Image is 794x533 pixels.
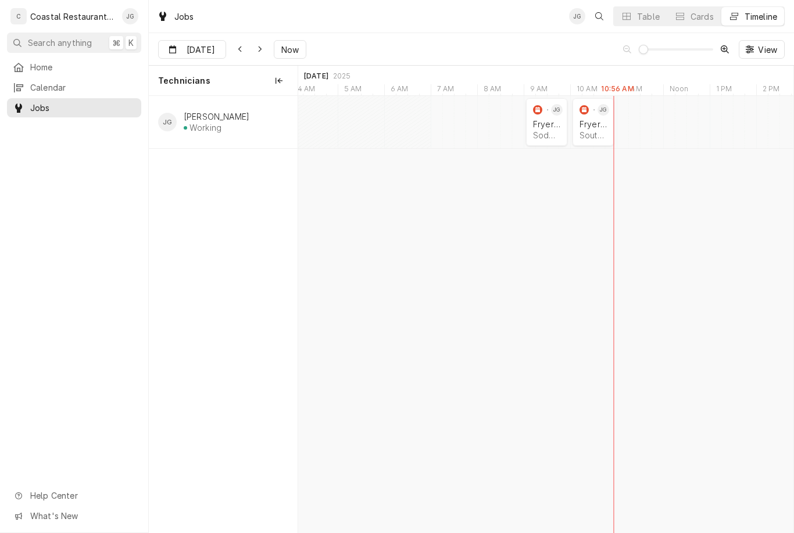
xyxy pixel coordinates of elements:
[7,486,141,505] a: Go to Help Center
[128,37,134,49] span: K
[533,119,560,129] div: Fryer Repair
[601,84,634,94] label: 10:56 AM
[149,66,298,96] div: Technicians column. SPACE for context menu
[30,81,135,94] span: Calendar
[274,40,306,59] button: Now
[7,78,141,97] a: Calendar
[431,84,460,97] div: 7 AM
[304,71,328,81] div: [DATE]
[590,7,609,26] button: Open search
[30,489,134,502] span: Help Center
[30,61,135,73] span: Home
[30,102,135,114] span: Jobs
[7,58,141,77] a: Home
[756,84,786,97] div: 2 PM
[598,104,609,116] div: JG
[298,96,793,533] div: normal
[551,104,563,116] div: JG
[745,10,777,23] div: Timeline
[7,506,141,525] a: Go to What's New
[524,84,554,97] div: 9 AM
[149,96,298,533] div: left
[158,113,177,131] div: JG
[158,75,210,87] span: Technicians
[756,44,779,56] span: View
[580,130,607,140] div: Southern [US_STATE] Brewing Company | Ocean View, 19970
[551,104,563,116] div: James Gatton's Avatar
[279,44,301,56] span: Now
[30,510,134,522] span: What's New
[637,10,660,23] div: Table
[30,10,116,23] div: Coastal Restaurant Repair
[569,8,585,24] div: JG
[158,40,226,59] button: [DATE]
[570,84,603,97] div: 10 AM
[477,84,507,97] div: 8 AM
[158,113,177,131] div: James Gatton's Avatar
[28,37,92,49] span: Search anything
[710,84,738,97] div: 1 PM
[10,8,27,24] div: C
[333,71,351,81] div: 2025
[184,112,249,121] div: [PERSON_NAME]
[122,8,138,24] div: JG
[7,98,141,117] a: Jobs
[739,40,785,59] button: View
[338,84,368,97] div: 5 AM
[122,8,138,24] div: James Gatton's Avatar
[598,104,609,116] div: James Gatton's Avatar
[112,37,120,49] span: ⌘
[691,10,714,23] div: Cards
[384,84,414,97] div: 6 AM
[663,84,695,97] div: Noon
[580,119,607,129] div: Fryer Repair
[189,123,221,133] div: Working
[569,8,585,24] div: James Gatton's Avatar
[7,33,141,53] button: Search anything⌘K
[533,130,560,140] div: Sodel Concepts | Lewes, 19958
